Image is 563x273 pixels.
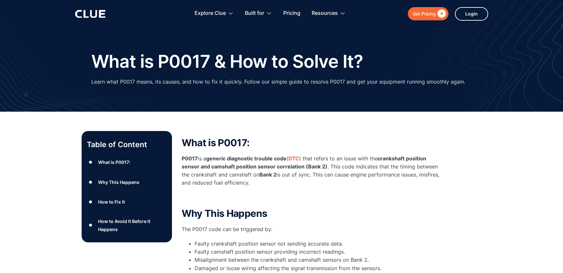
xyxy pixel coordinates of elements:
a: Pricing [283,3,300,24]
p: Table of Content [87,139,167,150]
div: ● [87,157,95,167]
a: ●How to Fix It [87,197,167,207]
div: Why This Happens [98,178,139,186]
p: is a ( ) that refers to an issue with the . This code indicates that the timing between the crank... [182,155,440,187]
li: Faulty camshaft position sensor providing incorrect readings. [195,248,440,256]
p: Learn what P0017 means, its causes, and how to fix it quickly. Follow our simple guide to resolve... [91,78,465,86]
div: How to Fix It [98,198,125,206]
div: How to Avoid It Before It Happens [98,217,166,233]
div: Built for [245,3,272,24]
a: ●How to Avoid It Before It Happens [87,217,167,233]
div: ● [87,197,95,207]
h1: What is P0017 & How to Solve It? [91,52,363,71]
div: What is P0017: [98,158,130,166]
li: Damaged or loose wiring affecting the signal transmission from the sensors. [195,264,440,272]
a: Get Pricing [408,7,448,20]
div: ● [87,177,95,187]
strong: crankshaft position sensor and camshaft position sensor correlation (Bank 2) [182,155,426,170]
a: Login [455,7,488,21]
div: ● [87,220,95,230]
div:  [436,10,446,18]
li: Faulty crankshaft position sensor not sending accurate data. [195,240,440,248]
p: The P0017 code can be triggered by: [182,225,440,233]
strong: Bank 2 [259,171,276,178]
a: ●What is P0017: [87,157,167,167]
div: Get Pricing [413,10,436,18]
strong: P0017 [182,155,198,162]
strong: What is P0017: [182,137,250,148]
strong: generic diagnostic trouble code [206,155,287,162]
div: Built for [245,3,264,24]
div: Explore Clue [195,3,226,24]
p: ‍ [182,194,440,202]
li: Misalignment between the crankshaft and camshaft sensors on Bank 2. [195,256,440,264]
div: Resources [312,3,346,24]
a: DTC [288,155,299,162]
a: ●Why This Happens [87,177,167,187]
div: Explore Clue [195,3,234,24]
strong: Why This Happens [182,207,267,219]
div: Resources [312,3,338,24]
